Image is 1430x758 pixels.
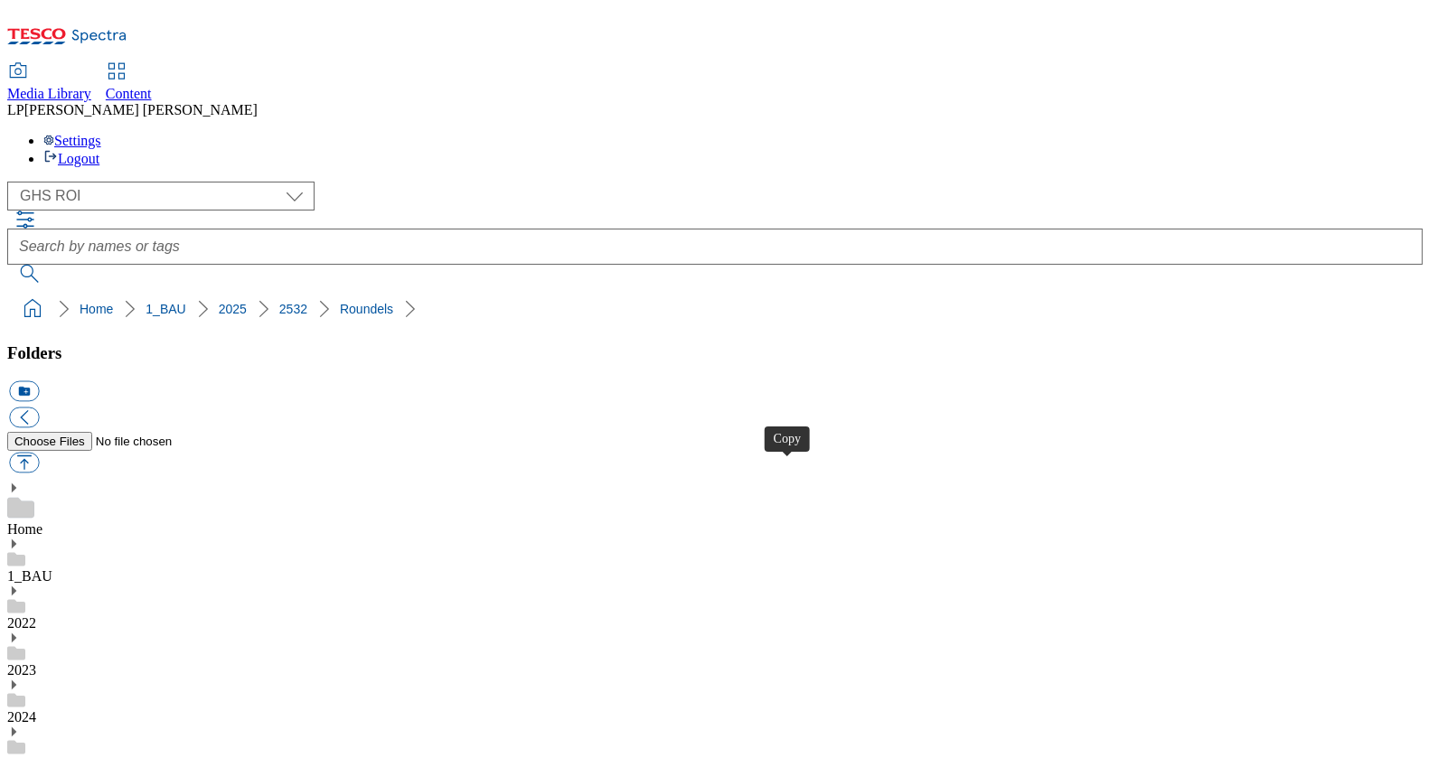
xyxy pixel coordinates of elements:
[7,615,36,631] a: 2022
[7,102,24,117] span: LP
[106,64,152,102] a: Content
[7,521,42,537] a: Home
[7,568,52,584] a: 1_BAU
[7,662,36,678] a: 2023
[219,302,247,316] a: 2025
[340,302,393,316] a: Roundels
[279,302,307,316] a: 2532
[24,102,258,117] span: [PERSON_NAME] [PERSON_NAME]
[43,133,101,148] a: Settings
[146,302,185,316] a: 1_BAU
[106,86,152,101] span: Content
[7,86,91,101] span: Media Library
[7,709,36,725] a: 2024
[7,64,91,102] a: Media Library
[7,343,1423,363] h3: Folders
[18,295,47,323] a: home
[43,151,99,166] a: Logout
[7,229,1423,265] input: Search by names or tags
[80,302,113,316] a: Home
[7,292,1423,326] nav: breadcrumb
